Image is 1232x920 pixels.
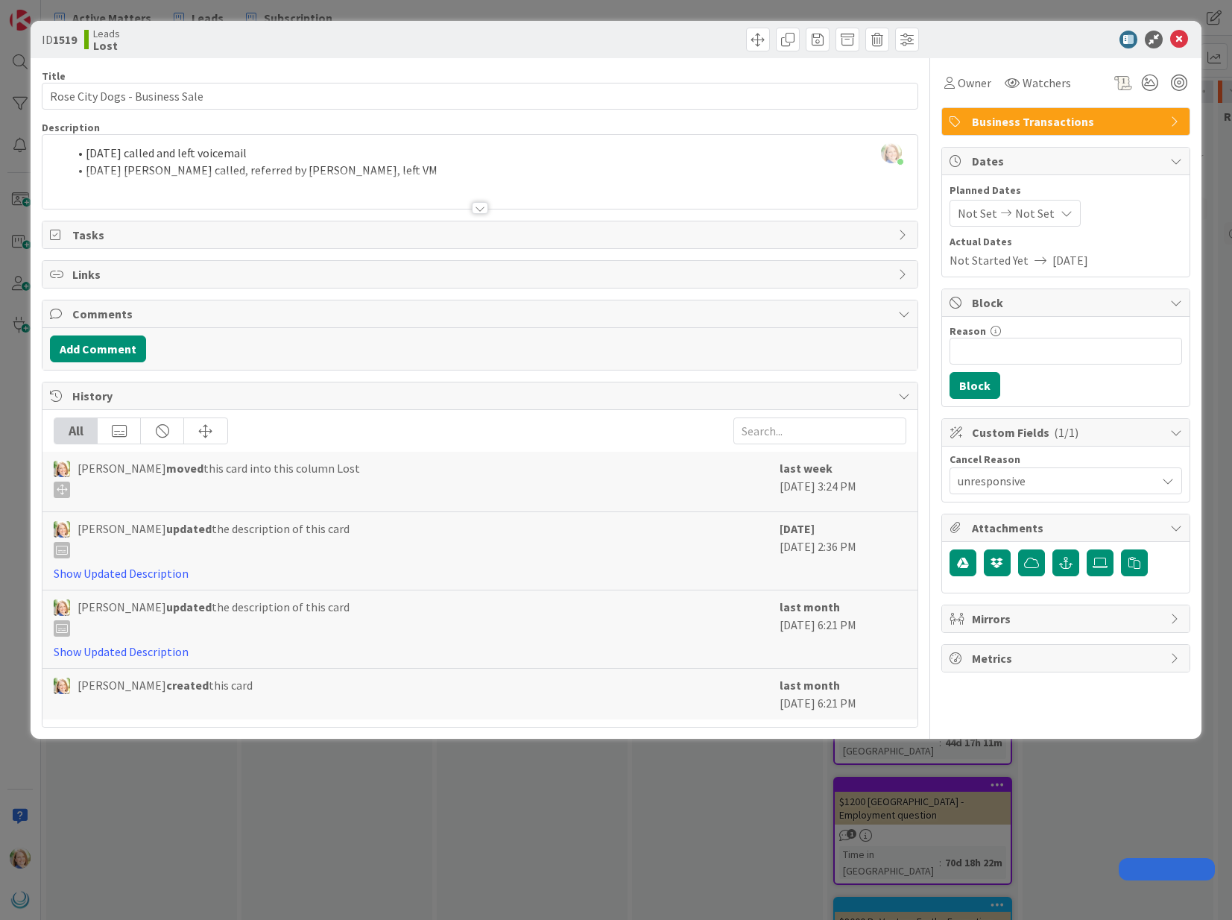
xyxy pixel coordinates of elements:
b: [DATE] [780,521,815,536]
li: [DATE] called and left voicemail [68,145,909,162]
span: unresponsive [958,472,1156,490]
div: All [54,418,98,444]
input: type card name here... [42,83,917,110]
span: [PERSON_NAME] this card [78,676,253,694]
span: Comments [72,305,890,323]
b: last month [780,599,840,614]
b: updated [166,521,212,536]
span: Custom Fields [972,423,1163,441]
span: [PERSON_NAME] the description of this card [78,598,350,637]
span: Actual Dates [950,234,1182,250]
span: [DATE] [1052,251,1088,269]
img: Sl300r1zNejTcUF0uYcJund7nRpyjiOK.jpg [881,142,902,163]
span: Links [72,265,890,283]
input: Search... [733,418,906,444]
span: Owner [958,74,991,92]
img: AD [54,521,70,538]
div: [DATE] 6:21 PM [780,598,906,661]
div: [DATE] 3:24 PM [780,459,906,504]
span: Not Set [958,204,997,222]
span: Not Set [1015,204,1055,222]
b: Lost [93,40,120,51]
label: Title [42,69,66,83]
b: updated [166,599,212,614]
span: Dates [972,152,1163,170]
b: moved [166,461,203,476]
a: Show Updated Description [54,566,189,581]
div: [DATE] 2:36 PM [780,520,906,582]
span: Attachments [972,519,1163,537]
img: AD [54,678,70,694]
b: last week [780,461,833,476]
span: Leads [93,28,120,40]
span: [PERSON_NAME] the description of this card [78,520,350,558]
b: created [166,678,209,693]
span: Watchers [1023,74,1071,92]
li: [DATE] [PERSON_NAME] called, referred by [PERSON_NAME], left VM [68,162,909,179]
img: AD [54,461,70,477]
span: Block [972,294,1163,312]
a: Show Updated Description [54,644,189,659]
span: ( 1/1 ) [1054,425,1078,440]
span: Tasks [72,226,890,244]
img: AD [54,599,70,616]
span: Business Transactions [972,113,1163,130]
b: 1519 [53,32,77,47]
span: Not Started Yet [950,251,1029,269]
div: Cancel Reason [950,454,1182,464]
div: [DATE] 6:21 PM [780,676,906,712]
button: Add Comment [50,335,146,362]
button: Block [950,372,1000,399]
span: Mirrors [972,610,1163,628]
span: [PERSON_NAME] this card into this column Lost [78,459,360,498]
label: Reason [950,324,986,338]
span: Metrics [972,649,1163,667]
span: Planned Dates [950,183,1182,198]
span: History [72,387,890,405]
span: Description [42,121,100,134]
b: last month [780,678,840,693]
span: ID [42,31,77,48]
